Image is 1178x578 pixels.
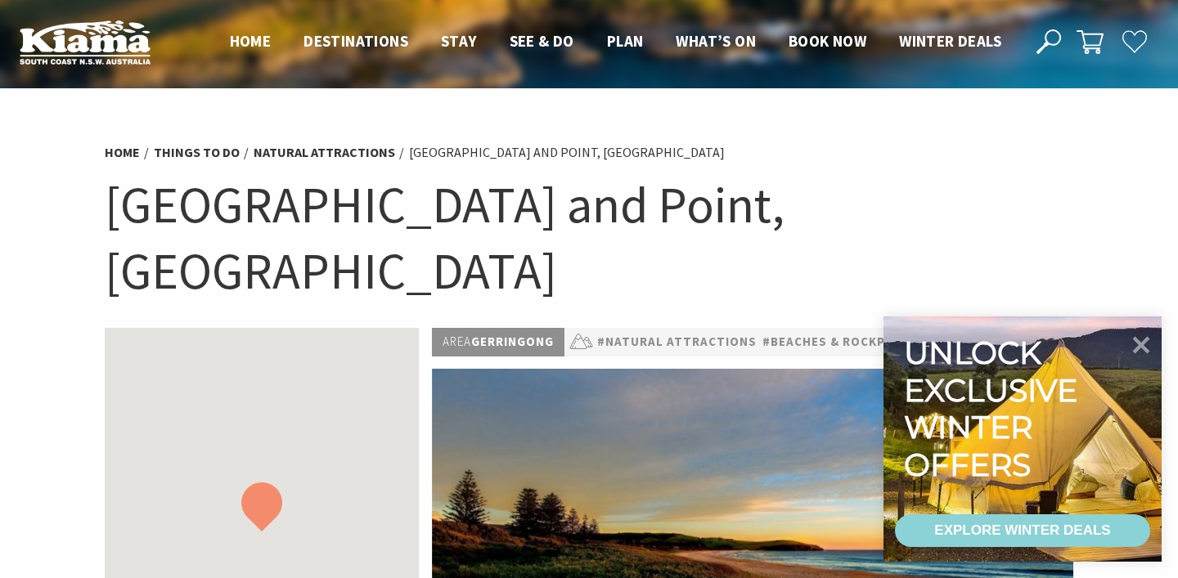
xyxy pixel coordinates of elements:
[303,31,408,51] span: Destinations
[934,514,1110,547] div: EXPLORE WINTER DEALS
[443,334,471,349] span: Area
[409,142,725,164] li: [GEOGRAPHIC_DATA] and Point, [GEOGRAPHIC_DATA]
[597,332,757,352] a: #Natural Attractions
[895,514,1150,547] a: EXPLORE WINTER DEALS
[676,31,756,51] span: What’s On
[510,31,574,51] span: See & Do
[230,31,272,51] span: Home
[20,20,151,65] img: Kiama Logo
[432,328,564,356] p: Gerringong
[254,144,395,161] a: Natural Attractions
[214,29,1018,56] nav: Main Menu
[154,144,240,161] a: Things To Do
[441,31,477,51] span: Stay
[607,31,644,51] span: Plan
[789,31,866,51] span: Book now
[899,31,1001,51] span: Winter Deals
[105,172,1073,303] h1: [GEOGRAPHIC_DATA] and Point, [GEOGRAPHIC_DATA]
[762,332,920,352] a: #Beaches & Rockpools
[105,144,140,161] a: Home
[904,334,1085,483] div: Unlock exclusive winter offers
